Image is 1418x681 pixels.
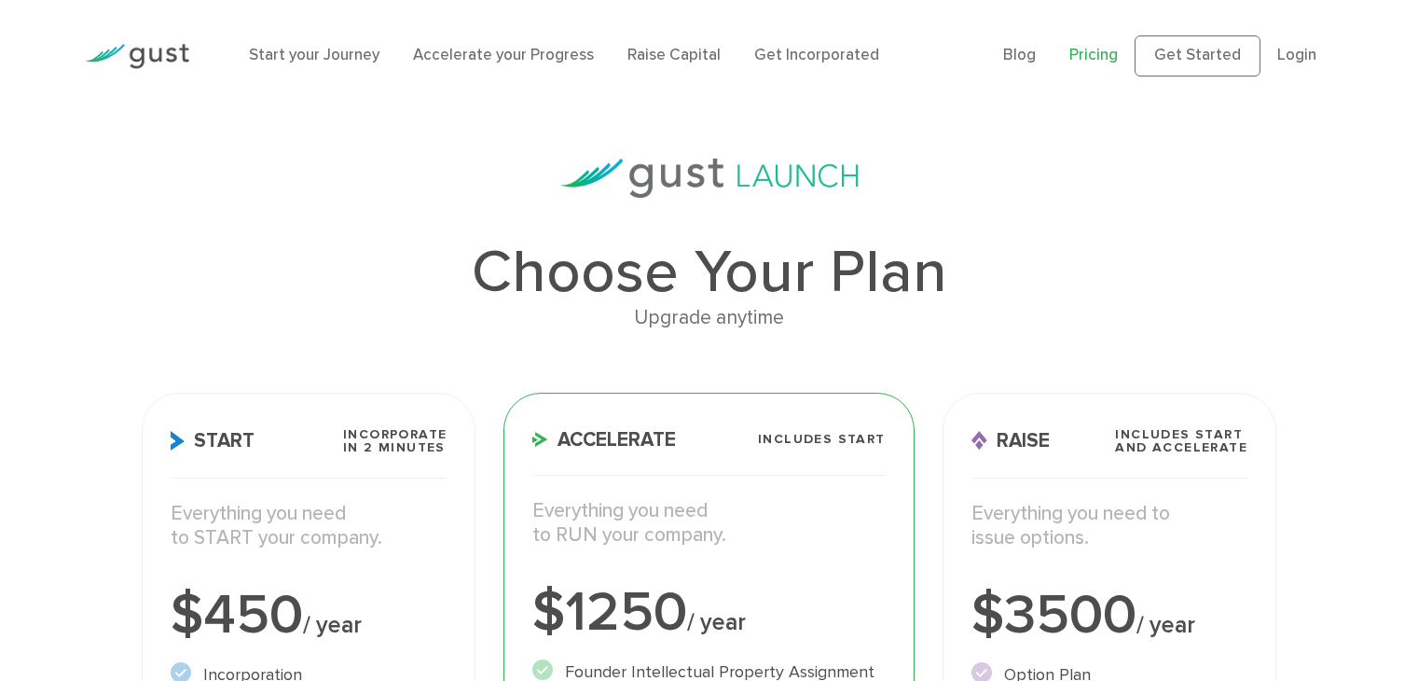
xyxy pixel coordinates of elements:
[754,46,879,64] a: Get Incorporated
[1069,46,1118,64] a: Pricing
[1003,46,1036,64] a: Blog
[560,159,859,198] img: gust-launch-logos.svg
[142,302,1276,334] div: Upgrade anytime
[1115,428,1247,454] span: Includes START and ACCELERATE
[627,46,721,64] a: Raise Capital
[249,46,379,64] a: Start your Journey
[532,585,885,641] div: $1250
[171,431,255,451] span: Start
[343,428,447,454] span: Incorporate in 2 Minutes
[1136,611,1195,639] span: / year
[971,502,1248,551] p: Everything you need to issue options.
[687,608,746,636] span: / year
[758,433,886,446] span: Includes START
[532,432,548,447] img: Accelerate Icon
[1135,35,1260,76] a: Get Started
[413,46,594,64] a: Accelerate your Progress
[85,44,189,69] img: Gust Logo
[171,502,447,551] p: Everything you need to START your company.
[303,611,362,639] span: / year
[171,431,185,451] img: Start Icon X2
[532,499,885,549] p: Everything you need to RUN your company.
[532,430,676,450] span: Accelerate
[142,243,1276,302] h1: Choose Your Plan
[971,431,987,451] img: Raise Icon
[971,588,1248,644] div: $3500
[171,588,447,644] div: $450
[971,431,1050,451] span: Raise
[1277,46,1316,64] a: Login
